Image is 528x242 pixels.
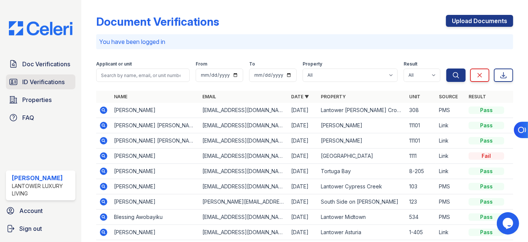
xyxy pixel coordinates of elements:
[318,210,406,225] td: Lantower Midtown
[436,210,466,225] td: PMS
[436,225,466,240] td: Link
[404,61,417,67] label: Result
[406,103,436,118] td: 308
[436,103,466,118] td: PMS
[19,224,42,233] span: Sign out
[318,225,406,240] td: Lantower Asturia
[469,183,504,190] div: Pass
[199,103,288,118] td: [EMAIL_ADDRESS][DOMAIN_NAME]
[22,77,65,86] span: ID Verifications
[406,118,436,133] td: 11101
[288,225,318,240] td: [DATE]
[469,168,504,175] div: Pass
[288,194,318,210] td: [DATE]
[199,225,288,240] td: [EMAIL_ADDRESS][DOMAIN_NAME]
[111,179,199,194] td: [PERSON_NAME]
[436,179,466,194] td: PMS
[96,69,190,82] input: Search by name, email, or unit number
[111,149,199,164] td: [PERSON_NAME]
[318,103,406,118] td: Lantower [PERSON_NAME] Crossroads
[469,106,504,114] div: Pass
[406,164,436,179] td: 8-205
[111,164,199,179] td: [PERSON_NAME]
[111,103,199,118] td: [PERSON_NAME]
[288,103,318,118] td: [DATE]
[469,137,504,144] div: Pass
[199,179,288,194] td: [EMAIL_ADDRESS][DOMAIN_NAME]
[3,221,78,236] a: Sign out
[469,198,504,206] div: Pass
[249,61,255,67] label: To
[288,133,318,149] td: [DATE]
[406,149,436,164] td: 1111
[6,74,75,89] a: ID Verifications
[318,118,406,133] td: [PERSON_NAME]
[22,95,52,104] span: Properties
[12,173,72,182] div: [PERSON_NAME]
[111,225,199,240] td: [PERSON_NAME]
[99,37,510,46] p: You have been logged in
[318,149,406,164] td: [GEOGRAPHIC_DATA]
[436,164,466,179] td: Link
[446,15,513,27] a: Upload Documents
[196,61,207,67] label: From
[22,60,70,69] span: Doc Verifications
[321,94,346,99] a: Property
[436,149,466,164] td: Link
[406,194,436,210] td: 123
[303,61,322,67] label: Property
[436,133,466,149] td: Link
[406,210,436,225] td: 534
[469,229,504,236] div: Pass
[318,194,406,210] td: South Side on [PERSON_NAME]
[318,164,406,179] td: Tortuga Bay
[199,194,288,210] td: [PERSON_NAME][EMAIL_ADDRESS][PERSON_NAME][DOMAIN_NAME]
[202,94,216,99] a: Email
[288,179,318,194] td: [DATE]
[111,194,199,210] td: [PERSON_NAME]
[96,61,132,67] label: Applicant or unit
[406,133,436,149] td: 11101
[406,179,436,194] td: 103
[111,133,199,149] td: [PERSON_NAME] [PERSON_NAME]
[199,210,288,225] td: [EMAIL_ADDRESS][DOMAIN_NAME]
[439,94,458,99] a: Source
[12,182,72,197] div: Lantower Luxury Living
[409,94,420,99] a: Unit
[19,206,43,215] span: Account
[288,164,318,179] td: [DATE]
[3,21,78,35] img: CE_Logo_Blue-a8612792a0a2168367f1c8372b55b34899dd931a85d93a1a3d3e32e68fde9ad4.png
[288,149,318,164] td: [DATE]
[22,113,34,122] span: FAQ
[497,212,521,235] iframe: chat widget
[199,133,288,149] td: [EMAIL_ADDRESS][DOMAIN_NAME]
[114,94,127,99] a: Name
[6,92,75,107] a: Properties
[6,57,75,71] a: Doc Verifications
[469,152,504,160] div: Fail
[96,15,219,28] div: Document Verifications
[291,94,309,99] a: Date ▼
[469,122,504,129] div: Pass
[111,118,199,133] td: [PERSON_NAME] [PERSON_NAME]
[199,164,288,179] td: [EMAIL_ADDRESS][DOMAIN_NAME]
[6,110,75,125] a: FAQ
[406,225,436,240] td: 1-405
[199,149,288,164] td: [EMAIL_ADDRESS][DOMAIN_NAME]
[199,118,288,133] td: [EMAIL_ADDRESS][DOMAIN_NAME]
[318,133,406,149] td: [PERSON_NAME]
[288,118,318,133] td: [DATE]
[111,210,199,225] td: Blessing Awobayiku
[436,194,466,210] td: PMS
[288,210,318,225] td: [DATE]
[318,179,406,194] td: Lantower Cypress Creek
[469,213,504,221] div: Pass
[436,118,466,133] td: Link
[469,94,486,99] a: Result
[3,203,78,218] a: Account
